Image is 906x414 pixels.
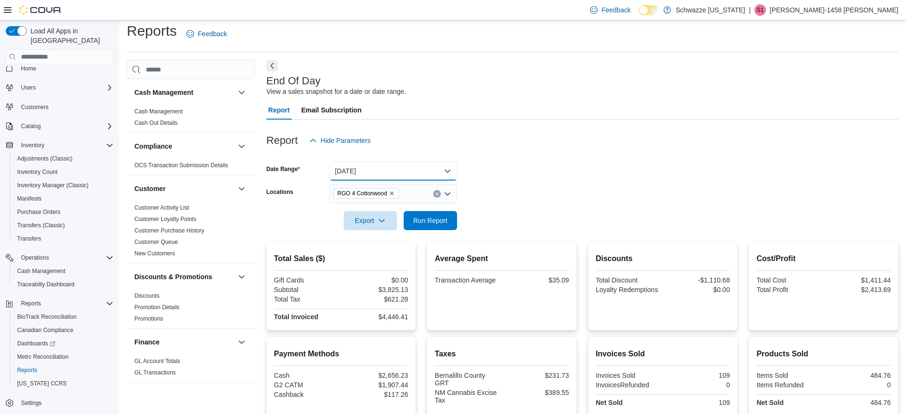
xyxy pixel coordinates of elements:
[13,220,69,231] a: Transfers (Classic)
[17,326,73,334] span: Canadian Compliance
[21,141,44,149] span: Inventory
[10,232,117,245] button: Transfers
[13,279,113,290] span: Traceabilty Dashboard
[134,88,193,97] h3: Cash Management
[134,162,228,169] a: OCS Transaction Submission Details
[13,193,45,204] a: Manifests
[504,276,569,284] div: $35.09
[435,253,569,264] h2: Average Spent
[601,5,631,15] span: Feedback
[17,267,65,275] span: Cash Management
[274,253,408,264] h2: Total Sales ($)
[134,337,160,347] h3: Finance
[17,63,40,74] a: Home
[13,166,113,178] span: Inventory Count
[134,315,163,322] a: Promotions
[134,227,204,234] span: Customer Purchase History
[676,4,745,16] p: Schwazze [US_STATE]
[274,276,339,284] div: Gift Cards
[2,396,117,410] button: Settings
[127,202,255,263] div: Customer
[274,391,339,398] div: Cashback
[13,338,113,349] span: Dashboards
[343,372,408,379] div: $2,656.23
[10,264,117,278] button: Cash Management
[756,253,891,264] h2: Cost/Profit
[2,81,117,94] button: Users
[236,141,247,152] button: Compliance
[127,290,255,328] div: Discounts & Promotions
[17,121,113,132] span: Catalog
[596,276,661,284] div: Total Discount
[17,101,113,113] span: Customers
[127,106,255,132] div: Cash Management
[596,286,661,293] div: Loyalty Redemptions
[134,303,180,311] span: Promotion Details
[13,324,77,336] a: Canadian Compliance
[17,208,61,216] span: Purchase Orders
[305,131,375,150] button: Hide Parameters
[274,313,318,321] strong: Total Invoiced
[10,310,117,323] button: BioTrack Reconciliation
[413,216,448,225] span: Run Report
[21,300,41,307] span: Reports
[17,313,77,321] span: BioTrack Reconciliation
[343,286,408,293] div: $3,825.13
[343,391,408,398] div: $117.26
[13,180,92,191] a: Inventory Manager (Classic)
[333,188,399,199] span: RGO 4 Cottonwood
[17,140,48,151] button: Inventory
[17,252,113,263] span: Operations
[134,119,178,127] span: Cash Out Details
[134,88,234,97] button: Cash Management
[10,364,117,377] button: Reports
[134,216,196,222] a: Customer Loyalty Points
[274,372,339,379] div: Cash
[134,369,176,376] a: GL Transactions
[754,4,766,16] div: Samantha-1458 Matthews
[665,372,730,379] div: 109
[134,141,234,151] button: Compliance
[134,108,183,115] a: Cash Management
[13,233,45,244] a: Transfers
[127,21,177,40] h1: Reports
[266,87,406,97] div: View a sales snapshot for a date or date range.
[17,397,45,409] a: Settings
[17,62,113,74] span: Home
[27,26,113,45] span: Load All Apps in [GEOGRAPHIC_DATA]
[134,204,189,212] span: Customer Activity List
[329,162,457,181] button: [DATE]
[825,276,891,284] div: $1,411.44
[13,338,59,349] a: Dashboards
[596,253,730,264] h2: Discounts
[21,122,41,130] span: Catalog
[13,351,72,363] a: Metrc Reconciliation
[17,298,45,309] button: Reports
[10,165,117,179] button: Inventory Count
[17,155,72,162] span: Adjustments (Classic)
[134,204,189,211] a: Customer Activity List
[17,281,74,288] span: Traceabilty Dashboard
[134,184,165,193] h3: Customer
[13,166,61,178] a: Inventory Count
[10,192,117,205] button: Manifests
[236,271,247,283] button: Discounts & Promotions
[134,272,212,282] h3: Discounts & Promotions
[10,152,117,165] button: Adjustments (Classic)
[134,215,196,223] span: Customer Loyalty Points
[134,292,160,300] span: Discounts
[134,358,180,364] a: GL Account Totals
[134,238,178,246] span: Customer Queue
[757,4,764,16] span: S1
[236,183,247,194] button: Customer
[13,180,113,191] span: Inventory Manager (Classic)
[665,276,730,284] div: -$1,110.68
[236,336,247,348] button: Finance
[274,295,339,303] div: Total Tax
[17,353,69,361] span: Metrc Reconciliation
[13,378,71,389] a: [US_STATE] CCRS
[586,0,634,20] a: Feedback
[13,364,41,376] a: Reports
[134,184,234,193] button: Customer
